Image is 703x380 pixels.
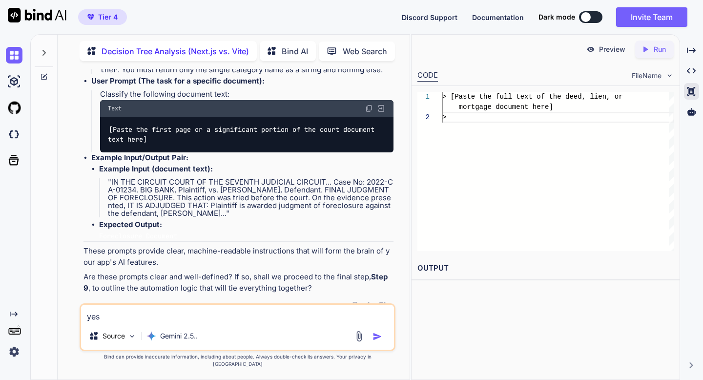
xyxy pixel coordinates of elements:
img: preview [586,45,595,54]
p: You are an automated legal document classification engine. Your only job is to analyze the provid... [100,42,393,74]
p: Are these prompts clear and well-defined? If so, shall we proceed to the final step, , to outline... [83,272,393,294]
span: Tier 4 [98,12,118,22]
strong: Example Input/Output Pair: [91,153,188,162]
span: Text [108,105,122,112]
span: > [442,113,446,121]
span: > [Paste the full text of the deed, lien, or [442,93,623,101]
strong: Step 9 [83,272,390,293]
img: attachment [353,331,365,342]
img: Pick Models [128,332,136,340]
p: Decision Tree Analysis (Next.js vs. Vite) [102,45,249,57]
button: Invite Team [616,7,687,27]
span: Documentation [472,13,524,21]
img: premium [87,14,94,20]
code: Foreclosure Document [99,232,177,240]
span: Discord Support [402,13,457,21]
strong: Expected Output: [99,220,162,229]
img: dislike [378,301,386,309]
span: FileName [632,71,662,81]
img: Open in Browser [377,104,386,113]
div: 1 [417,92,430,102]
p: Preview [599,44,625,54]
img: icon [372,332,382,341]
strong: Example Input (document text): [99,164,213,173]
p: These prompts provide clear, machine-readable instructions that will form the brain of your app's... [83,246,393,268]
p: Gemini 2.5.. [160,331,198,341]
p: Source [103,331,125,341]
img: Bind AI [8,8,66,22]
span: mortgage document here] [458,103,553,111]
img: chat [6,47,22,63]
img: chevron down [665,71,674,80]
button: premiumTier 4 [78,9,127,25]
img: ai-studio [6,73,22,90]
img: Gemini 2.5 Pro [146,331,156,341]
p: Run [654,44,666,54]
img: darkCloudIdeIcon [6,126,22,143]
textarea: yes [81,305,393,322]
p: Classify the following document text: [100,90,393,98]
img: copy [365,105,373,112]
div: 2 [417,112,430,123]
img: copy [351,301,358,309]
img: githubLight [6,100,22,116]
button: Discord Support [402,12,457,22]
code: [Paste the first page or a significant portion of the court document text here] [108,125,378,145]
p: Web Search [343,45,387,57]
p: Bind can provide inaccurate information, including about people. Always double-check its answers.... [80,353,395,368]
h2: OUTPUT [412,257,680,280]
img: like [364,301,372,309]
span: Dark mode [538,12,575,22]
strong: User Prompt (The task for a specific document): [91,76,265,85]
p: Bind AI [282,45,308,57]
div: CODE [417,70,438,82]
p: "IN THE CIRCUIT COURT OF THE SEVENTH JUDICIAL CIRCUIT... Case No: 2022-CA-01234. BIG BANK, Plaint... [108,178,393,217]
img: settings [6,343,22,360]
button: Documentation [472,12,524,22]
